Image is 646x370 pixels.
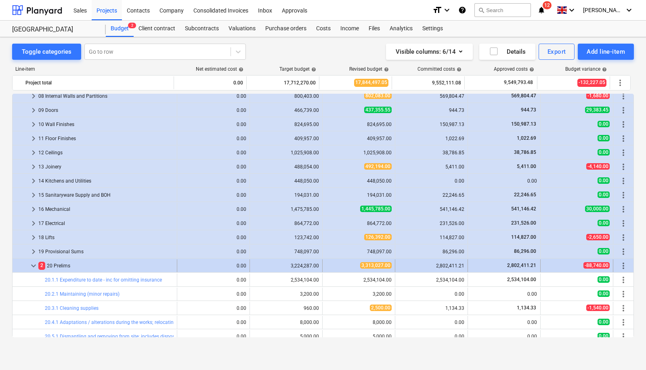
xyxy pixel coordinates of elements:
[567,5,577,15] i: keyboard_arrow_down
[399,107,464,113] div: 944.73
[598,333,610,339] span: 0.00
[619,289,628,299] span: More actions
[598,319,610,325] span: 0.00
[619,317,628,327] span: More actions
[29,120,38,129] span: keyboard_arrow_right
[180,21,224,37] a: Subcontracts
[12,44,81,60] button: Toggle categories
[106,21,134,37] div: Budget
[399,263,464,269] div: 2,802,411.21
[29,134,38,143] span: keyboard_arrow_right
[180,249,246,254] div: 0.00
[478,7,484,13] span: search
[578,44,634,60] button: Add line-item
[326,334,392,339] div: 5,000.00
[399,122,464,127] div: 150,987.13
[180,178,246,184] div: 0.00
[396,46,463,57] div: Visible columns : 6/14
[38,203,174,216] div: 16 Mechanical
[619,162,628,172] span: More actions
[180,221,246,226] div: 0.00
[619,233,628,242] span: More actions
[399,320,464,325] div: 0.00
[180,305,246,311] div: 0.00
[585,107,610,113] span: 29,383.45
[537,5,545,15] i: notifications
[399,178,464,184] div: 0.00
[619,105,628,115] span: More actions
[510,206,537,212] span: 541,146.42
[370,305,392,311] span: 2,500.00
[615,78,625,88] span: More actions
[180,291,246,297] div: 0.00
[598,121,610,127] span: 0.00
[22,46,71,57] div: Toggle categories
[38,146,174,159] div: 12 Ceilings
[326,277,392,283] div: 2,534,104.00
[417,21,448,37] div: Settings
[399,334,464,339] div: 0.00
[399,221,464,226] div: 231,526.00
[364,21,385,37] a: Files
[253,192,319,198] div: 194,031.00
[260,21,311,37] a: Purchase orders
[128,23,136,28] span: 2
[196,66,243,72] div: Net estimated cost
[253,320,319,325] div: 8,000.00
[224,21,260,37] a: Valuations
[586,305,610,311] span: -1,540.00
[516,135,537,141] span: 1,022.69
[134,21,180,37] a: Client contract
[471,178,537,184] div: 0.00
[516,164,537,169] span: 5,411.00
[510,121,537,127] span: 150,987.13
[471,291,537,297] div: 0.00
[585,206,610,212] span: 30,000.00
[619,91,628,101] span: More actions
[471,320,537,325] div: 0.00
[250,76,316,89] div: 17,712,270.00
[619,204,628,214] span: More actions
[38,160,174,173] div: 13 Joinery
[29,247,38,256] span: keyboard_arrow_right
[25,76,170,89] div: Project total
[513,149,537,155] span: 38,786.85
[29,261,38,271] span: keyboard_arrow_down
[577,79,606,86] span: -132,227.05
[455,67,461,72] span: help
[458,5,466,15] i: Knowledge base
[586,234,610,240] span: -2,650.00
[399,164,464,170] div: 5,411.00
[237,67,243,72] span: help
[29,204,38,214] span: keyboard_arrow_right
[253,93,319,99] div: 800,403.00
[489,46,526,57] div: Details
[547,46,566,57] div: Export
[311,21,336,37] div: Costs
[253,136,319,141] div: 409,957.00
[253,107,319,113] div: 466,739.00
[354,79,388,86] span: 17,844,497.05
[619,134,628,143] span: More actions
[471,334,537,339] div: 0.00
[606,331,646,370] iframe: Chat Widget
[619,120,628,129] span: More actions
[399,150,464,156] div: 38,786.85
[417,66,461,72] div: Committed costs
[587,46,625,57] div: Add line-item
[29,219,38,228] span: keyboard_arrow_right
[38,118,174,131] div: 10 Wall Finishes
[253,122,319,127] div: 824,695.00
[180,93,246,99] div: 0.00
[253,277,319,283] div: 2,534,104.00
[326,221,392,226] div: 864,772.00
[336,21,364,37] div: Income
[180,263,246,269] div: 0.00
[619,176,628,186] span: More actions
[513,192,537,198] span: 22,246.65
[598,220,610,226] span: 0.00
[386,44,473,60] button: Visible columns:6/14
[382,67,389,72] span: help
[253,164,319,170] div: 488,054.00
[279,66,316,72] div: Target budget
